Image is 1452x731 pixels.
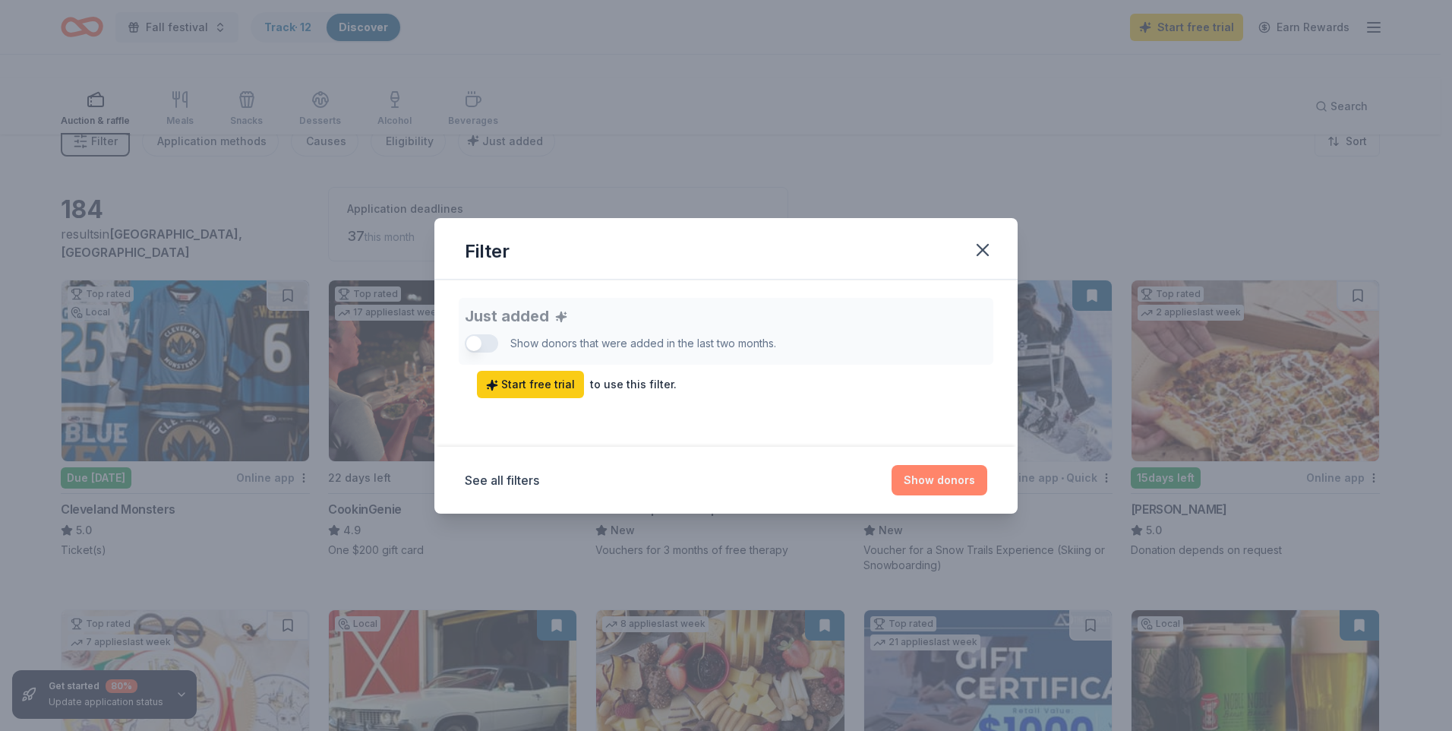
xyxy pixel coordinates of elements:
[892,465,987,495] button: Show donors
[486,375,575,394] span: Start free trial
[465,471,539,489] button: See all filters
[465,239,510,264] div: Filter
[590,375,677,394] div: to use this filter.
[477,371,584,398] a: Start free trial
